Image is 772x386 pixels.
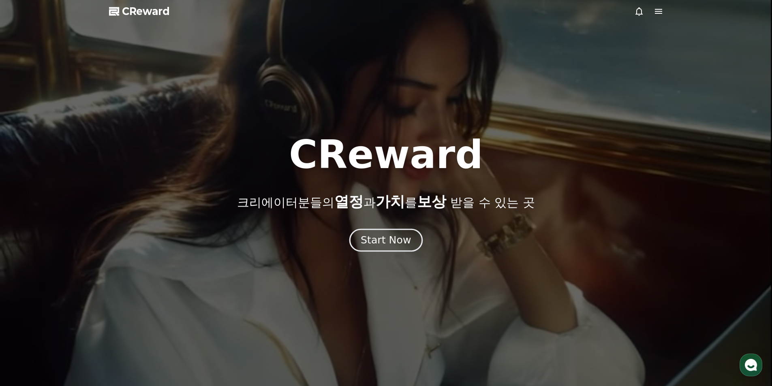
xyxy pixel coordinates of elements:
button: Start Now [349,228,423,252]
span: 홈 [26,269,30,275]
span: 대화 [74,269,84,276]
a: Start Now [351,237,421,245]
a: CReward [109,5,170,18]
a: 대화 [53,257,105,277]
a: 설정 [105,257,156,277]
span: CReward [122,5,170,18]
span: 설정 [125,269,135,275]
span: 가치 [376,193,405,210]
h1: CReward [289,135,483,174]
span: 보상 [417,193,446,210]
p: 크리에이터분들의 과 를 받을 수 있는 곳 [237,194,535,210]
div: Start Now [361,233,411,247]
span: 열정 [334,193,364,210]
a: 홈 [2,257,53,277]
